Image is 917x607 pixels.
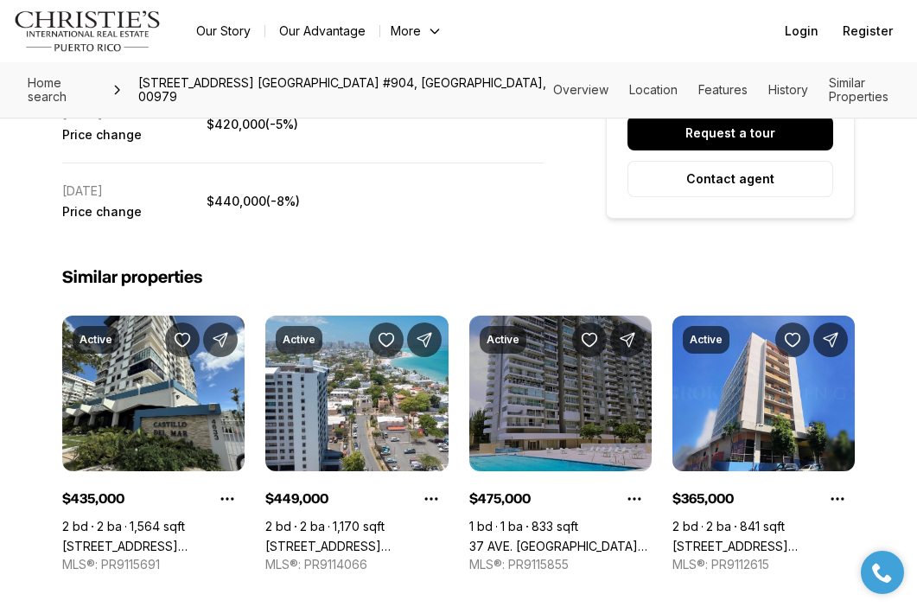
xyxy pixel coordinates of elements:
[629,82,678,97] a: Skip to: Location
[775,323,810,357] button: Save Property: 1663 PONCE DE LEON AVE #802
[207,117,298,131] span: $420,000 (-5%)
[832,14,903,48] button: Register
[265,19,379,43] a: Our Advantage
[62,539,245,553] a: 4633 Ave Isla Verde COND CASTILLO DEL MAR #201, CAROLINA PR, 00979
[469,539,652,553] a: 37 AVE. ISLA VERDE #1716, CAROLINA PR, 00979
[283,333,315,347] p: Active
[210,482,245,516] button: Property options
[407,323,442,357] button: Share Property
[686,172,774,186] p: Contact agent
[553,82,608,97] a: Skip to: Overview
[487,333,519,347] p: Active
[843,24,893,38] span: Register
[62,267,202,288] h2: Similar properties
[627,161,833,197] button: Contact agent
[685,126,775,140] p: Request a tour
[610,323,645,357] button: Share Property
[14,10,162,52] img: logo
[62,205,207,219] span: Price change
[80,333,112,347] p: Active
[21,69,104,111] a: Home search
[785,24,818,38] span: Login
[617,482,652,516] button: Property options
[553,76,896,104] nav: Page section menu
[572,323,607,357] button: Save Property: 37 AVE. ISLA VERDE #1716
[672,539,855,553] a: 1663 PONCE DE LEON AVE #802, SAN JUAN PR, 00909
[813,323,848,357] button: Share Property
[768,82,808,97] a: Skip to: History
[698,82,748,97] a: Skip to: Features
[28,75,67,104] span: Home search
[820,482,855,516] button: Property options
[265,539,448,553] a: 2306 CALLE LAUREL #C8, SAN JUAN PR, 00913
[203,323,238,357] button: Share Property
[774,14,829,48] button: Login
[369,323,404,357] button: Save Property: 2306 CALLE LAUREL #C8
[62,184,207,198] span: [DATE]
[182,19,264,43] a: Our Story
[627,116,833,150] button: Request a tour
[131,69,553,111] span: [STREET_ADDRESS] [GEOGRAPHIC_DATA] #904, [GEOGRAPHIC_DATA], 00979
[380,19,453,43] button: More
[829,75,888,104] a: Skip to: Similar Properties
[690,333,723,347] p: Active
[414,482,449,516] button: Property options
[62,128,207,142] span: Price change
[165,323,200,357] button: Save Property: 4633 Ave Isla Verde COND CASTILLO DEL MAR #201
[207,194,300,208] span: $440,000 (-8%)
